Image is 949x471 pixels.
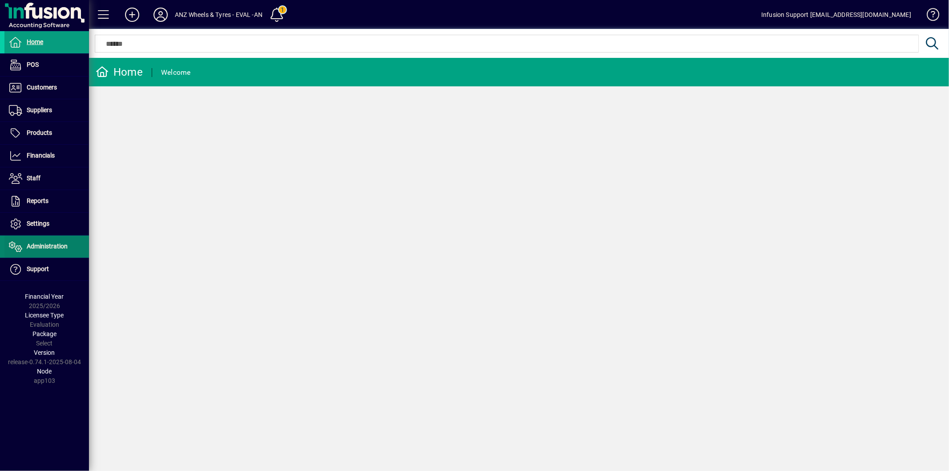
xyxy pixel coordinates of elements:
span: Home [27,38,43,45]
span: Customers [27,84,57,91]
div: ANZ Wheels & Tyres - EVAL -AN [175,8,262,22]
span: Suppliers [27,106,52,114]
span: Reports [27,197,48,204]
span: Financial Year [25,293,64,300]
span: Financials [27,152,55,159]
span: Version [34,349,55,356]
span: Support [27,265,49,272]
a: Customers [4,77,89,99]
button: Profile [146,7,175,23]
a: Products [4,122,89,144]
a: Suppliers [4,99,89,122]
span: Package [32,330,57,337]
a: Knowledge Base [920,2,938,31]
span: Licensee Type [25,312,64,319]
span: Node [37,368,52,375]
span: Administration [27,243,68,250]
span: POS [27,61,39,68]
a: Financials [4,145,89,167]
a: Support [4,258,89,280]
a: Administration [4,235,89,258]
a: Settings [4,213,89,235]
div: Welcome [161,65,191,80]
button: Add [118,7,146,23]
a: Staff [4,167,89,190]
a: POS [4,54,89,76]
a: Reports [4,190,89,212]
div: Infusion Support [EMAIL_ADDRESS][DOMAIN_NAME] [761,8,911,22]
span: Staff [27,175,40,182]
span: Products [27,129,52,136]
div: Home [96,65,143,79]
span: Settings [27,220,49,227]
